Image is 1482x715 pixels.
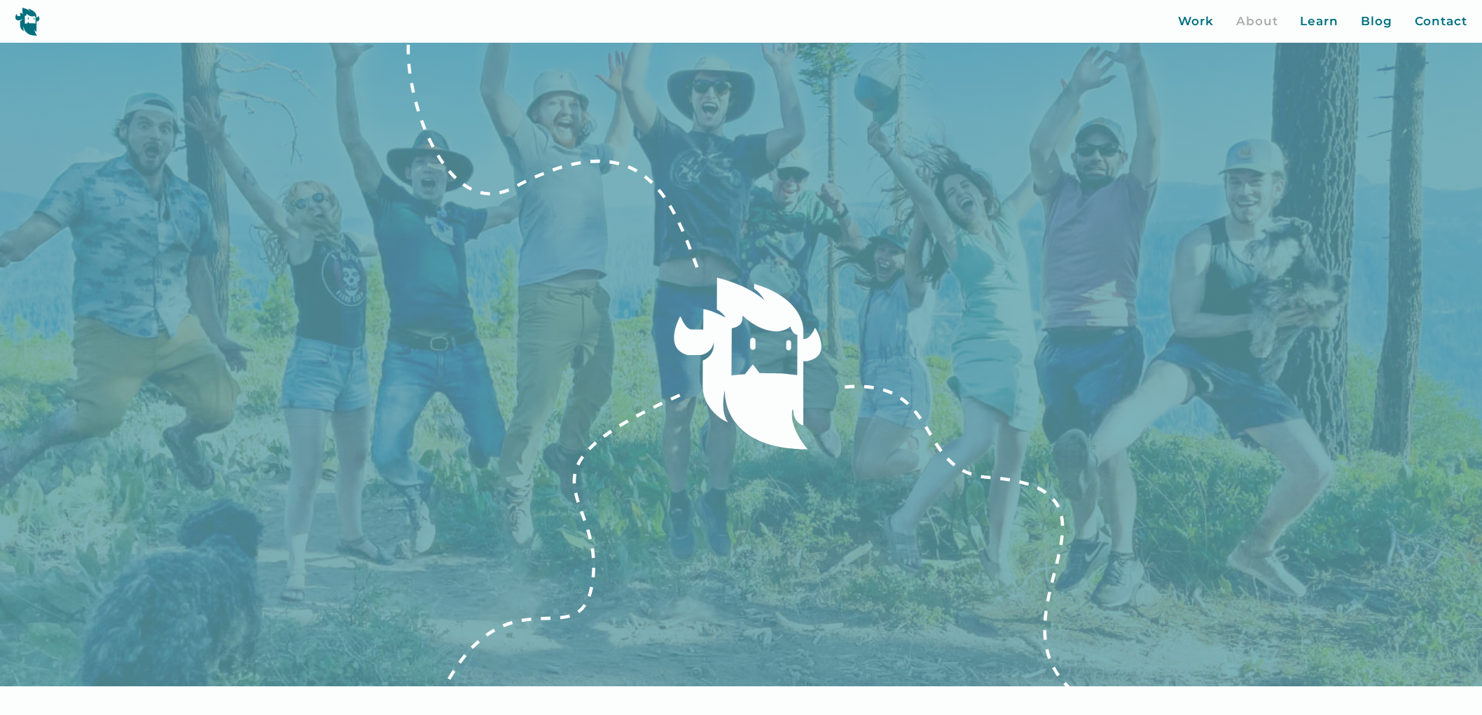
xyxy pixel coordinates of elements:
[1178,13,1214,31] a: Work
[1300,13,1338,31] a: Learn
[1415,13,1467,31] a: Contact
[1361,13,1392,31] a: Blog
[15,7,40,36] img: yeti logo icon
[1236,13,1278,31] a: About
